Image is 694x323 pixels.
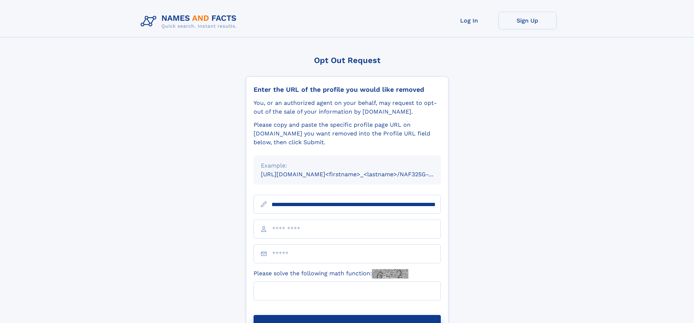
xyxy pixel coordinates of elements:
[254,86,441,94] div: Enter the URL of the profile you would like removed
[254,99,441,116] div: You, or an authorized agent on your behalf, may request to opt-out of the sale of your informatio...
[261,161,434,170] div: Example:
[254,269,408,279] label: Please solve the following math function:
[498,12,557,29] a: Sign Up
[254,121,441,147] div: Please copy and paste the specific profile page URL on [DOMAIN_NAME] you want removed into the Pr...
[440,12,498,29] a: Log In
[246,56,448,65] div: Opt Out Request
[261,171,455,178] small: [URL][DOMAIN_NAME]<firstname>_<lastname>/NAF325G-xxxxxxxx
[138,12,243,31] img: Logo Names and Facts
